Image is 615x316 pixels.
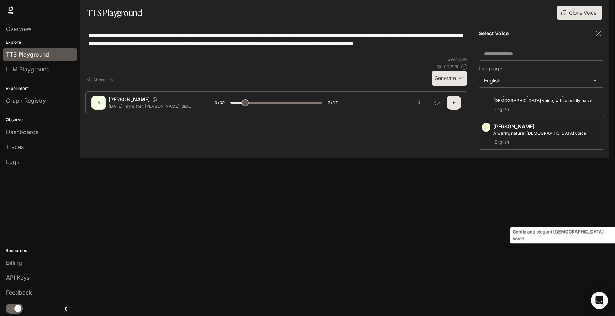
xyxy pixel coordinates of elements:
button: Shortcuts [85,74,116,86]
div: Open Intercom Messenger [591,292,608,309]
div: English [479,74,604,87]
button: Download audio [412,96,427,110]
button: Clone Voice [557,6,602,20]
p: ⌘⏎ [459,76,464,81]
p: $ 0.002990 [437,64,460,70]
span: 0:17 [328,99,338,106]
h1: TTS Playground [87,6,142,20]
button: Inspect [430,96,444,110]
p: Energetic and expressive mid-range male voice, with a mildly nasal quality [493,91,601,104]
p: 299 / 1000 [448,56,467,62]
div: A [93,97,104,108]
p: [PERSON_NAME] [493,123,601,130]
p: A warm, natural female voice [493,130,601,136]
span: English [493,105,510,114]
button: Copy Voice ID [150,97,160,102]
span: English [493,138,510,146]
p: [DATE], my sister, [PERSON_NAME], did something that still takes my breath away. It wasn't the be... [109,103,198,109]
p: Language [479,66,502,71]
p: [PERSON_NAME] [109,96,150,103]
span: 0:02 [215,99,225,106]
button: Generate⌘⏎ [432,71,467,86]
